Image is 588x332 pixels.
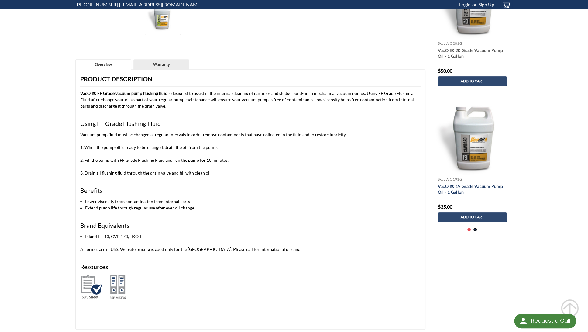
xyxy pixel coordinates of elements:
[80,74,421,87] h3: Product Description
[445,177,462,182] span: LVO191G
[85,233,421,240] p: Inland FF-10, CVP 170, TKO-FF
[438,76,507,86] a: Add to Cart
[80,221,421,230] h4: Brand Equivalents
[80,275,102,299] img: 1516asset-3.png
[75,59,131,70] a: Overview
[80,262,421,271] h4: Resources
[438,47,507,60] a: VacOil® 20 Grade Vacuum Pump Oil - 1 Gallon
[80,284,102,289] a: FF Grade Flushing Fluid SDS
[438,41,462,46] a: sku: LVO201G
[531,314,570,328] div: Request a Call
[438,177,462,182] a: sku: LVO191G
[80,186,421,195] h4: Benefits
[80,131,421,138] p: Vacuum pump fluid must be changed at regular intervals in order remove contaminants that have col...
[80,246,421,252] p: All prices are in US$. Website pricing is good only for the [GEOGRAPHIC_DATA]. Please call for In...
[80,170,421,176] p: 3. Drain all flushing fluid through the drain valve and fill with clean oil.
[146,1,177,31] img: VacOil® FF Grade Vacuum Pump Flushing Fluid - 1 Gallon
[473,228,477,231] button: 2 of 2
[467,228,471,231] button: 1 of 2
[80,119,421,128] h4: Using FF Grade Flushing Fluid
[438,68,452,74] span: $50.00
[85,198,421,205] li: Lower viscosity frees contamination from internal parts
[461,215,484,219] span: Add to Cart
[85,205,421,211] li: Extend pump life through regular use after ever oil change
[561,299,579,317] svg: submit
[435,100,510,175] img: VacOil® 19 Grade Vacuum Pump Oil - 1 Gallon
[134,60,189,70] a: Warranty
[438,212,507,222] a: Add to Cart
[80,91,167,96] strong: VacOil® FF Grade vacuum pump flushing fluid
[471,2,477,7] span: or
[518,316,528,326] img: round button
[438,204,452,209] span: $35.00
[80,144,421,150] p: 1. When the pump oil is ready to be changed, drain the oil from the pump.
[561,299,579,317] div: Scroll Back to Top
[107,284,129,289] a: VACOIL Spec Sheet (PDF)
[497,0,513,9] a: cart-preview-dropdown
[80,91,414,109] span: is designed to assist in the internal cleaning of particles and sludge build-up in mechanical vac...
[438,177,445,182] span: sku:
[107,275,129,299] img: thumb-refmatls.png
[438,183,507,195] a: VacOil® 19 Grade Vacuum Pump Oil - 1 Gallon
[461,79,484,83] span: Add to Cart
[445,41,462,46] span: LVO201G
[514,314,576,328] div: Request a Call
[80,157,421,163] p: 2. Fill the pump with FF Grade Flushing Fluid and run the pump for 10 minutes.
[438,41,445,46] span: sku:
